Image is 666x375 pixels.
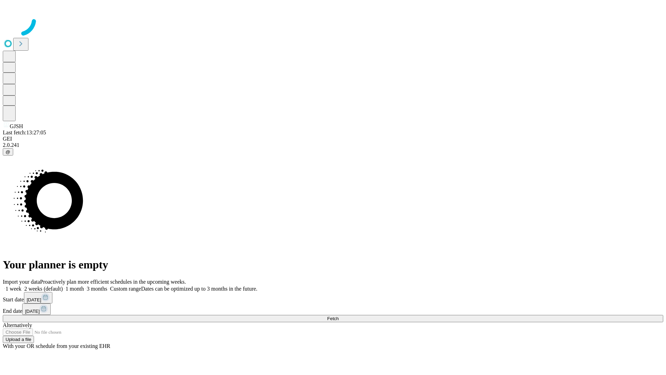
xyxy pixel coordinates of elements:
[3,322,32,328] span: Alternatively
[3,315,663,322] button: Fetch
[6,286,22,292] span: 1 week
[22,303,51,315] button: [DATE]
[24,286,63,292] span: 2 weeks (default)
[3,130,46,135] span: Last fetch: 13:27:05
[27,297,41,302] span: [DATE]
[110,286,141,292] span: Custom range
[10,123,23,129] span: GJSH
[141,286,257,292] span: Dates can be optimized up to 3 months in the future.
[87,286,107,292] span: 3 months
[3,142,663,148] div: 2.0.241
[3,136,663,142] div: GEI
[40,279,186,285] span: Proactively plan more efficient schedules in the upcoming weeks.
[327,316,339,321] span: Fetch
[3,343,110,349] span: With your OR schedule from your existing EHR
[25,309,40,314] span: [DATE]
[24,292,52,303] button: [DATE]
[3,279,40,285] span: Import your data
[3,258,663,271] h1: Your planner is empty
[66,286,84,292] span: 1 month
[6,149,10,155] span: @
[3,148,13,156] button: @
[3,292,663,303] div: Start date
[3,336,34,343] button: Upload a file
[3,303,663,315] div: End date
